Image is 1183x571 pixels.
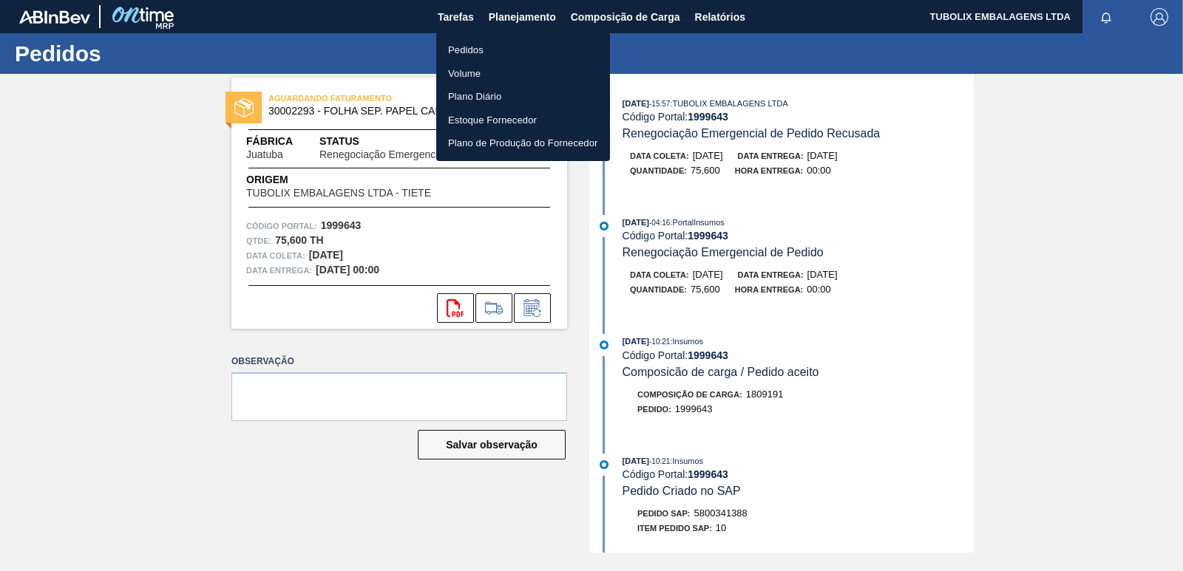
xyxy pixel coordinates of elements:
a: Plano de Produção do Fornecedor [436,131,610,155]
a: Volume [436,62,610,86]
a: Estoque Fornecedor [436,109,610,132]
a: Pedidos [436,38,610,62]
a: Plano Diário [436,85,610,109]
